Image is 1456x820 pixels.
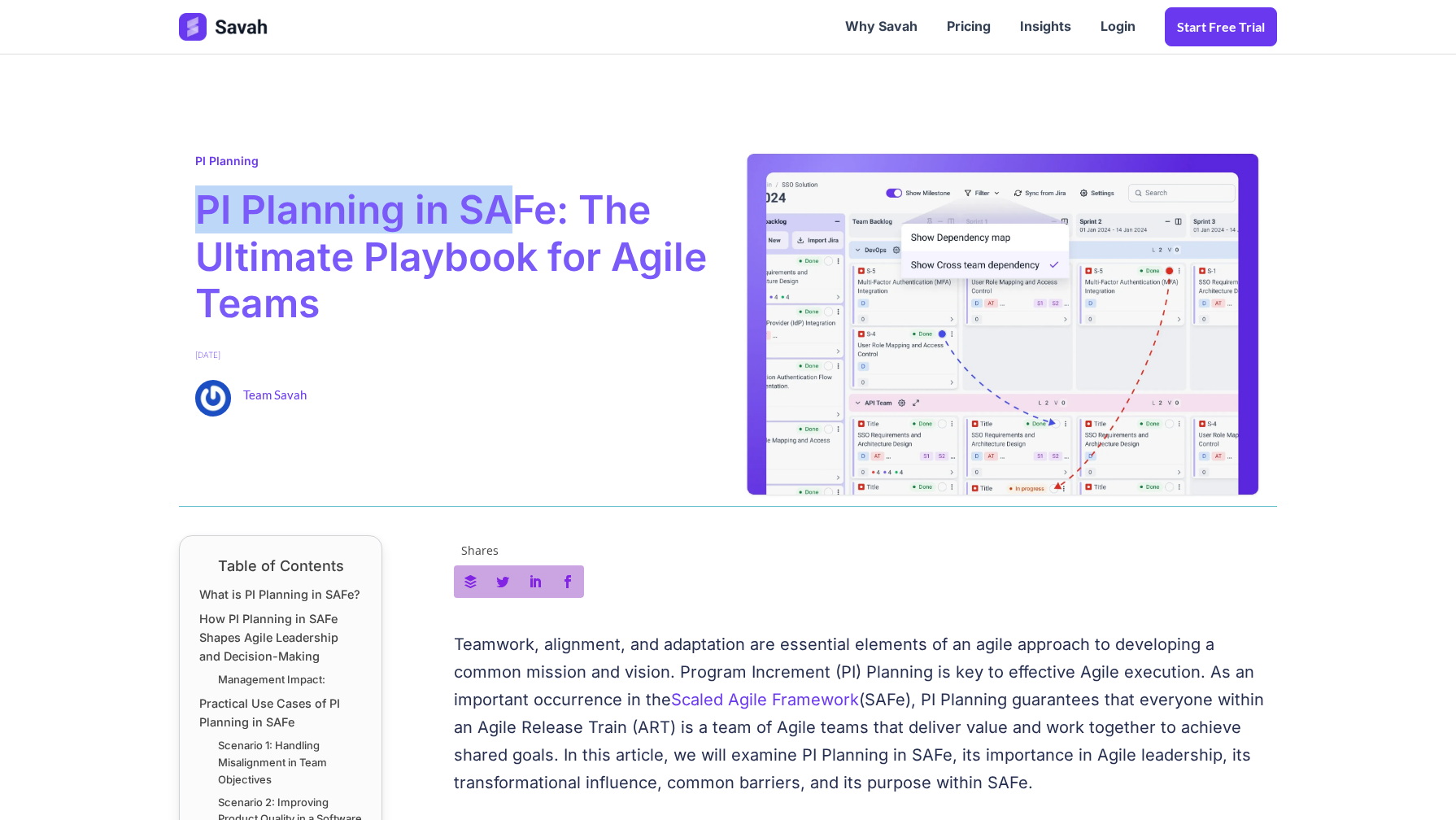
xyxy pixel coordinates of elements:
a: What is PI Planning in SAFe? [199,585,360,604]
a: Scaled Agile Framework [671,690,859,709]
span: Shares [461,545,499,556]
a: Insights [1005,2,1086,52]
span: Team Savah [243,380,307,404]
img: tab_domain_overview_orange.svg [44,94,57,107]
a: Scenario 1: Handling Misalignment in Team Objectives [218,737,362,787]
a: Practical Use Cases of PI Planning in SAFe [199,694,362,731]
a: PI Planning [195,154,259,168]
img: tab_keywords_by_traffic_grey.svg [162,94,175,107]
a: Login [1086,2,1150,52]
div: Domain: [DOMAIN_NAME] [42,42,179,55]
a: Start Free trial [1165,7,1277,46]
span: PI Planning in SAFe: The Ultimate Playbook for Agile Teams [195,186,712,327]
iframe: Chat Widget [1375,742,1456,820]
a: Management Impact: [218,671,325,688]
div: Table of Contents [199,556,362,577]
a: Why Savah [830,2,932,52]
div: Keywords by Traffic [180,96,274,107]
a: How PI Planning in SAFe Shapes Agile Leadership and Decision-Making [199,609,362,665]
a: Pricing [932,2,1005,52]
p: Teamwork, alignment, and adaptation are essential elements of an agile approach to developing a c... [454,630,1278,796]
div: Domain Overview [62,96,146,107]
span: [DATE] [195,348,220,361]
